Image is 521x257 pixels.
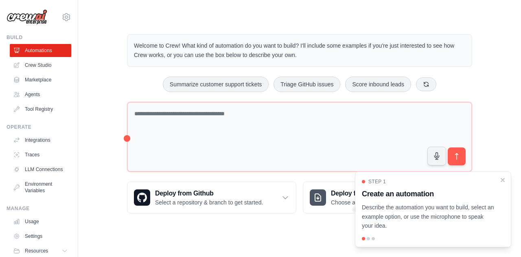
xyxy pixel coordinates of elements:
[331,189,400,198] h3: Deploy from zip file
[10,148,71,161] a: Traces
[331,198,400,206] p: Choose a zip file to upload.
[274,77,340,92] button: Triage GitHub issues
[10,230,71,243] a: Settings
[7,124,71,130] div: Operate
[7,34,71,41] div: Build
[480,218,521,257] iframe: Chat Widget
[10,88,71,101] a: Agents
[10,134,71,147] a: Integrations
[155,198,263,206] p: Select a repository & branch to get started.
[7,9,47,25] img: Logo
[368,178,386,185] span: Step 1
[499,177,506,183] button: Close walkthrough
[7,205,71,212] div: Manage
[362,203,495,231] p: Describe the automation you want to build, select an example option, or use the microphone to spe...
[25,248,48,254] span: Resources
[163,77,269,92] button: Summarize customer support tickets
[345,77,411,92] button: Score inbound leads
[10,178,71,197] a: Environment Variables
[134,41,465,60] p: Welcome to Crew! What kind of automation do you want to build? I'll include some examples if you'...
[10,59,71,72] a: Crew Studio
[362,188,495,200] h3: Create an automation
[10,103,71,116] a: Tool Registry
[10,73,71,86] a: Marketplace
[10,163,71,176] a: LLM Connections
[10,44,71,57] a: Automations
[155,189,263,198] h3: Deploy from Github
[10,215,71,228] a: Usage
